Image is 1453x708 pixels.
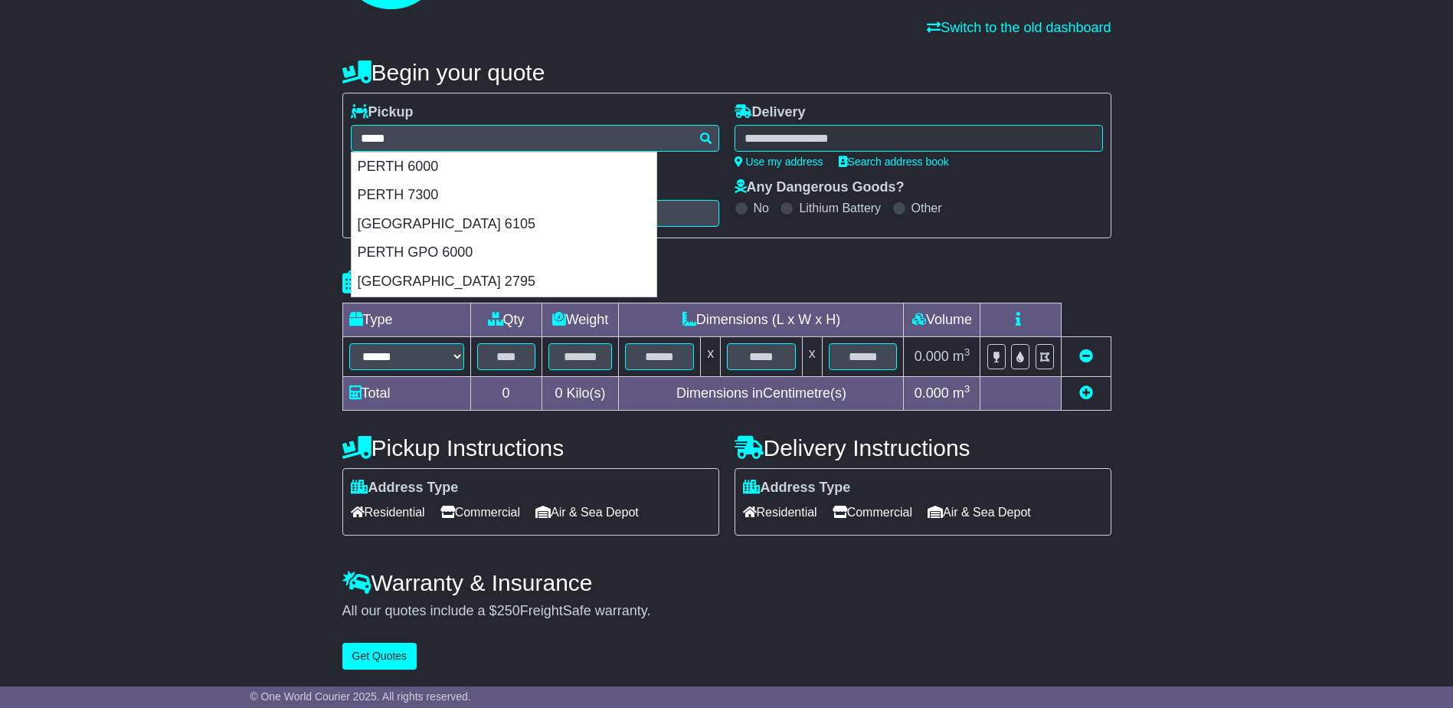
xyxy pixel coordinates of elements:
h4: Package details | [342,270,535,295]
span: m [953,349,970,364]
span: Commercial [440,500,520,524]
span: Commercial [833,500,912,524]
span: © One World Courier 2025. All rights reserved. [250,690,471,703]
td: Dimensions in Centimetre(s) [619,377,904,411]
h4: Delivery Instructions [735,435,1111,461]
td: Kilo(s) [542,377,619,411]
h4: Pickup Instructions [342,435,719,461]
div: All our quotes include a $ FreightSafe warranty. [342,603,1111,620]
typeahead: Please provide city [351,125,719,152]
div: [GEOGRAPHIC_DATA] 6105 [352,210,656,239]
h4: Begin your quote [342,60,1111,85]
div: PERTH 7300 [352,181,656,210]
span: Residential [743,500,817,524]
sup: 3 [964,383,970,395]
td: Volume [904,303,980,337]
td: x [701,337,721,377]
td: Qty [470,303,542,337]
label: Any Dangerous Goods? [735,179,905,196]
td: x [802,337,822,377]
a: Switch to the old dashboard [927,20,1111,35]
td: 0 [470,377,542,411]
td: Total [342,377,470,411]
a: Remove this item [1079,349,1093,364]
span: Air & Sea Depot [535,500,639,524]
label: Delivery [735,104,806,121]
span: 0.000 [915,349,949,364]
label: Address Type [743,480,851,497]
div: PERTH GPO 6000 [352,238,656,267]
sup: 3 [964,346,970,358]
span: Air & Sea Depot [928,500,1031,524]
div: [GEOGRAPHIC_DATA] 2795 [352,267,656,297]
div: PERTH 6000 [352,152,656,182]
label: Other [911,201,942,215]
span: 250 [497,603,520,618]
span: m [953,385,970,401]
td: Weight [542,303,619,337]
label: Address Type [351,480,459,497]
label: No [754,201,769,215]
a: Add new item [1079,385,1093,401]
td: Dimensions (L x W x H) [619,303,904,337]
h4: Warranty & Insurance [342,570,1111,595]
span: 0.000 [915,385,949,401]
span: Residential [351,500,425,524]
a: Use my address [735,156,823,168]
td: Type [342,303,470,337]
button: Get Quotes [342,643,417,670]
span: 0 [555,385,562,401]
a: Search address book [839,156,949,168]
label: Lithium Battery [799,201,881,215]
label: Pickup [351,104,414,121]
